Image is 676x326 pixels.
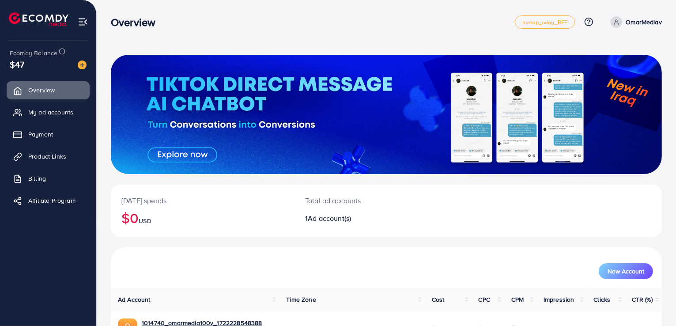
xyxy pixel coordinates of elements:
[544,295,574,304] span: Impression
[607,16,662,28] a: OmarMediav
[78,61,87,69] img: image
[28,174,46,183] span: Billing
[305,195,422,206] p: Total ad accounts
[10,58,24,71] span: $47
[511,295,524,304] span: CPM
[7,148,90,165] a: Product Links
[9,12,68,26] img: logo
[522,19,567,25] span: metap_oday_REF
[111,16,162,29] h3: Overview
[10,49,57,57] span: Ecomdy Balance
[118,295,151,304] span: Ad Account
[594,295,611,304] span: Clicks
[7,81,90,99] a: Overview
[121,195,284,206] p: [DATE] spends
[626,17,662,27] p: OmarMediav
[7,103,90,121] a: My ad accounts
[28,86,55,95] span: Overview
[599,263,653,279] button: New Account
[305,214,422,223] h2: 1
[608,268,644,274] span: New Account
[139,216,151,225] span: USD
[632,295,653,304] span: CTR (%)
[78,17,88,27] img: menu
[28,196,76,205] span: Affiliate Program
[28,130,53,139] span: Payment
[286,295,316,304] span: Time Zone
[308,213,351,223] span: Ad account(s)
[7,170,90,187] a: Billing
[7,125,90,143] a: Payment
[432,295,445,304] span: Cost
[121,209,284,226] h2: $0
[515,15,575,29] a: metap_oday_REF
[479,295,490,304] span: CPC
[28,152,66,161] span: Product Links
[28,108,73,117] span: My ad accounts
[7,192,90,209] a: Affiliate Program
